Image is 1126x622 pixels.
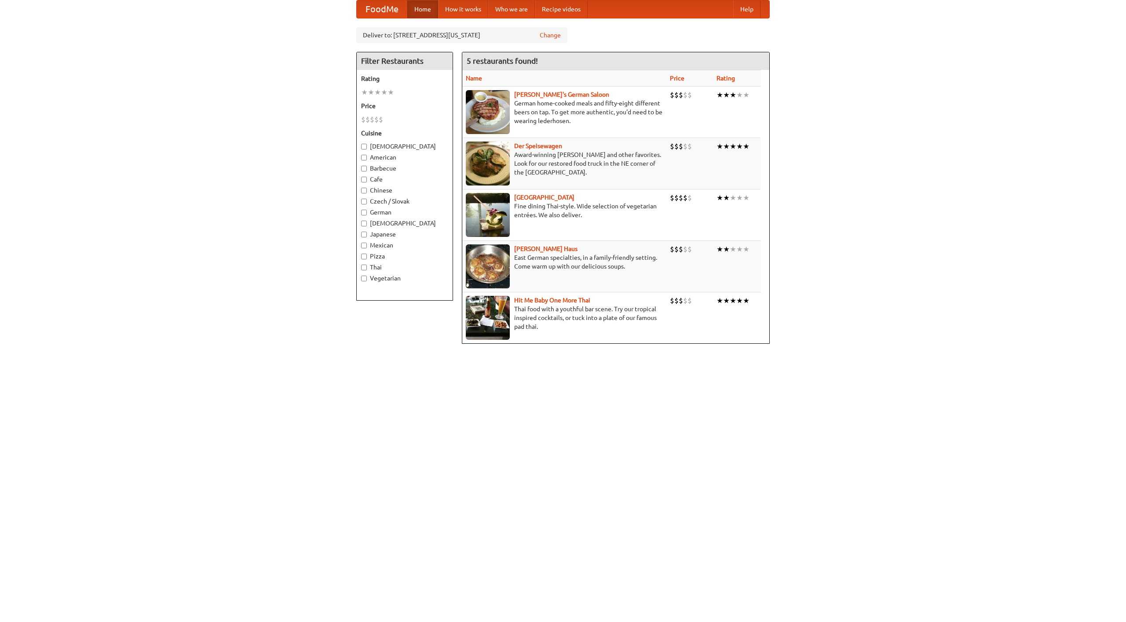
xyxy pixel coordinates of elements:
a: [GEOGRAPHIC_DATA] [514,194,574,201]
div: Deliver to: [STREET_ADDRESS][US_STATE] [356,27,567,43]
p: Thai food with a youthful bar scene. Try our tropical inspired cocktails, or tuck into a plate of... [466,305,663,331]
img: babythai.jpg [466,296,510,340]
a: Who we are [488,0,535,18]
a: Hit Me Baby One More Thai [514,297,590,304]
li: $ [674,244,679,254]
li: $ [683,244,687,254]
li: ★ [730,244,736,254]
label: Vegetarian [361,274,448,283]
a: [PERSON_NAME]'s German Saloon [514,91,609,98]
li: ★ [743,193,749,203]
li: $ [674,193,679,203]
p: Award-winning [PERSON_NAME] and other favorites. Look for our restored food truck in the NE corne... [466,150,663,177]
input: Czech / Slovak [361,199,367,204]
a: How it works [438,0,488,18]
li: $ [683,142,687,151]
img: esthers.jpg [466,90,510,134]
li: ★ [723,142,730,151]
ng-pluralize: 5 restaurants found! [467,57,538,65]
input: American [361,155,367,160]
li: ★ [381,87,388,97]
li: ★ [388,87,394,97]
li: $ [670,90,674,100]
li: ★ [374,87,381,97]
li: $ [670,296,674,306]
li: ★ [730,296,736,306]
li: $ [679,142,683,151]
img: satay.jpg [466,193,510,237]
li: $ [683,296,687,306]
a: FoodMe [357,0,407,18]
li: ★ [743,244,749,254]
li: $ [674,296,679,306]
li: ★ [743,90,749,100]
li: $ [379,115,383,124]
input: Chinese [361,188,367,193]
li: $ [670,193,674,203]
li: $ [670,244,674,254]
li: ★ [361,87,368,97]
a: [PERSON_NAME] Haus [514,245,578,252]
li: ★ [730,142,736,151]
a: Rating [717,75,735,82]
input: Cafe [361,177,367,182]
li: $ [679,193,683,203]
li: $ [370,115,374,124]
li: ★ [743,296,749,306]
li: $ [687,193,692,203]
li: $ [679,244,683,254]
li: $ [670,142,674,151]
input: Japanese [361,232,367,237]
label: Japanese [361,230,448,239]
li: ★ [736,193,743,203]
li: ★ [736,296,743,306]
label: Chinese [361,186,448,195]
li: ★ [723,244,730,254]
li: $ [683,90,687,100]
label: Pizza [361,252,448,261]
label: [DEMOGRAPHIC_DATA] [361,142,448,151]
li: ★ [717,296,723,306]
li: ★ [717,193,723,203]
li: ★ [368,87,374,97]
li: $ [687,244,692,254]
input: Thai [361,265,367,270]
input: [DEMOGRAPHIC_DATA] [361,144,367,149]
li: $ [374,115,379,124]
input: Barbecue [361,166,367,171]
a: Price [670,75,684,82]
li: ★ [736,142,743,151]
li: ★ [723,90,730,100]
p: Fine dining Thai-style. Wide selection of vegetarian entrées. We also deliver. [466,202,663,219]
li: $ [687,296,692,306]
h5: Cuisine [361,129,448,138]
a: Der Speisewagen [514,142,562,149]
li: $ [679,296,683,306]
a: Recipe videos [535,0,588,18]
input: Mexican [361,243,367,248]
h4: Filter Restaurants [357,52,453,70]
img: speisewagen.jpg [466,142,510,186]
li: $ [679,90,683,100]
li: ★ [743,142,749,151]
li: ★ [730,90,736,100]
label: American [361,153,448,162]
label: German [361,208,448,217]
a: Name [466,75,482,82]
p: German home-cooked meals and fifty-eight different beers on tap. To get more authentic, you'd nee... [466,99,663,125]
label: [DEMOGRAPHIC_DATA] [361,219,448,228]
label: Barbecue [361,164,448,173]
input: Vegetarian [361,276,367,281]
li: $ [674,142,679,151]
li: ★ [730,193,736,203]
a: Help [733,0,760,18]
h5: Price [361,102,448,110]
label: Czech / Slovak [361,197,448,206]
input: Pizza [361,254,367,259]
li: ★ [717,244,723,254]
